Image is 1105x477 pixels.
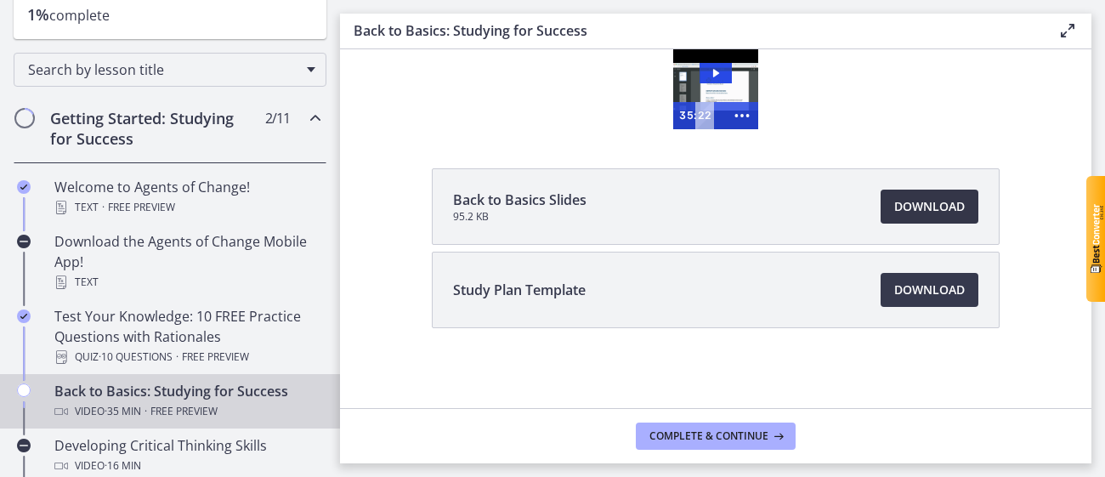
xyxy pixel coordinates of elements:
[144,401,147,422] span: ·
[105,456,141,476] span: · 16 min
[105,401,141,422] span: · 35 min
[453,210,586,224] span: 95.2 KB
[54,381,320,422] div: Back to Basics: Studying for Success
[102,197,105,218] span: ·
[14,53,326,87] div: Search by lesson title
[27,4,49,25] span: 1%
[176,347,178,367] span: ·
[894,280,965,300] span: Download
[54,231,320,292] div: Download the Agents of Change Mobile App!
[54,197,320,218] div: Text
[54,306,320,367] div: Test Your Knowledge: 10 FREE Practice Questions with Rationales
[649,429,768,443] span: Complete & continue
[27,4,313,26] p: complete
[54,272,320,292] div: Text
[150,401,218,422] span: Free preview
[28,60,298,79] span: Search by lesson title
[99,347,173,367] span: · 10 Questions
[17,309,31,323] i: Completed
[50,108,258,149] h2: Getting Started: Studying for Success
[364,58,378,85] div: Playbar
[636,423,796,450] button: Complete & continue
[54,401,320,422] div: Video
[54,456,320,476] div: Video
[54,347,320,367] div: Quiz
[54,177,320,218] div: Welcome to Agents of Change!
[340,44,1091,129] iframe: Video Lesson
[453,280,586,300] span: Study Plan Template
[108,197,175,218] span: Free preview
[1091,204,1103,272] img: PxV2I3s+jv4f4+DBzMnBSs0AAAAAElFTkSuQmCC
[182,347,249,367] span: Free preview
[894,196,965,217] span: Download
[265,108,290,128] span: 2 / 11
[453,190,586,210] span: Back to Basics Slides
[54,435,320,476] div: Developing Critical Thinking Skills
[354,20,1030,41] h3: Back to Basics: Studying for Success
[386,58,418,85] button: Show more buttons
[881,190,978,224] a: Download
[881,273,978,307] a: Download
[17,180,31,194] i: Completed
